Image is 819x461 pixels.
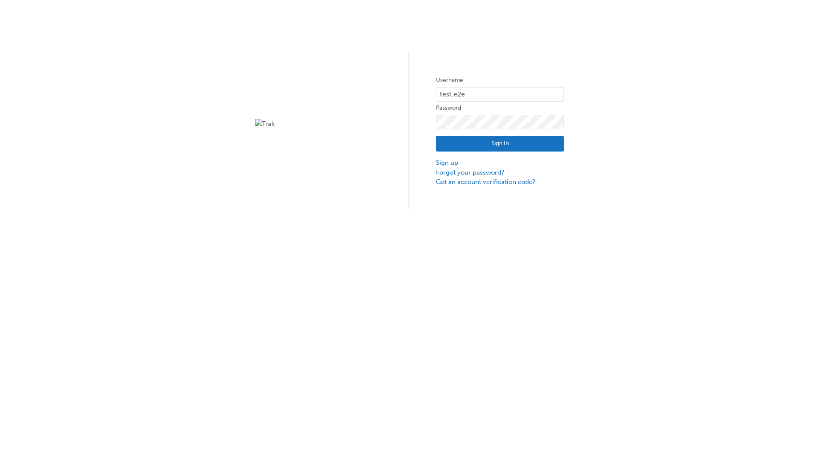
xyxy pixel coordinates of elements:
[436,136,564,152] button: Sign In
[436,168,564,178] a: Forgot your password?
[255,119,383,129] img: Trak
[436,158,564,168] a: Sign up
[436,103,564,113] label: Password
[436,177,564,187] a: Got an account verification code?
[436,87,564,102] input: Username
[436,75,564,85] label: Username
